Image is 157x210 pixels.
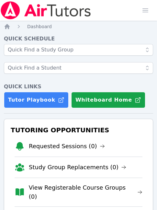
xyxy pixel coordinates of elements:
[71,92,145,108] button: Whiteboard Home
[29,183,142,201] a: View Registerable Course Groups (0)
[27,23,52,30] a: Dashboard
[4,62,153,74] input: Quick Find a Student
[4,44,153,56] input: Quick Find a Study Group
[29,163,126,172] a: Study Group Replacements (0)
[4,83,153,91] h4: Quick Links
[27,24,52,29] span: Dashboard
[9,124,148,136] h3: Tutoring Opportunities
[4,35,153,43] h4: Quick Schedule
[4,23,153,30] nav: Breadcrumb
[4,92,69,108] a: Tutor Playbook
[29,142,105,151] a: Requested Sessions (0)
